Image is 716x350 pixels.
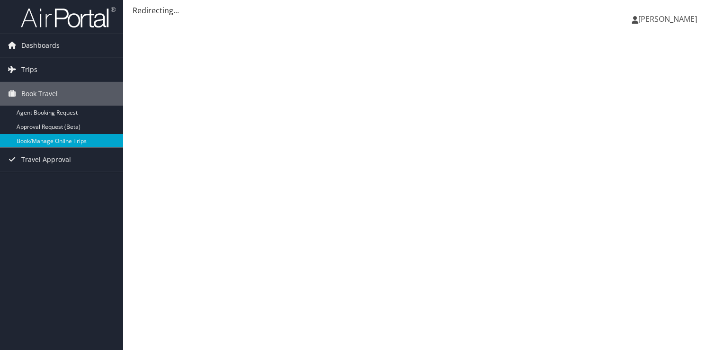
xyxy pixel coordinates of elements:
img: airportal-logo.png [21,6,116,28]
span: Dashboards [21,34,60,57]
span: Book Travel [21,82,58,106]
span: Trips [21,58,37,81]
div: Redirecting... [133,5,707,16]
a: [PERSON_NAME] [632,5,707,33]
span: [PERSON_NAME] [638,14,697,24]
span: Travel Approval [21,148,71,171]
